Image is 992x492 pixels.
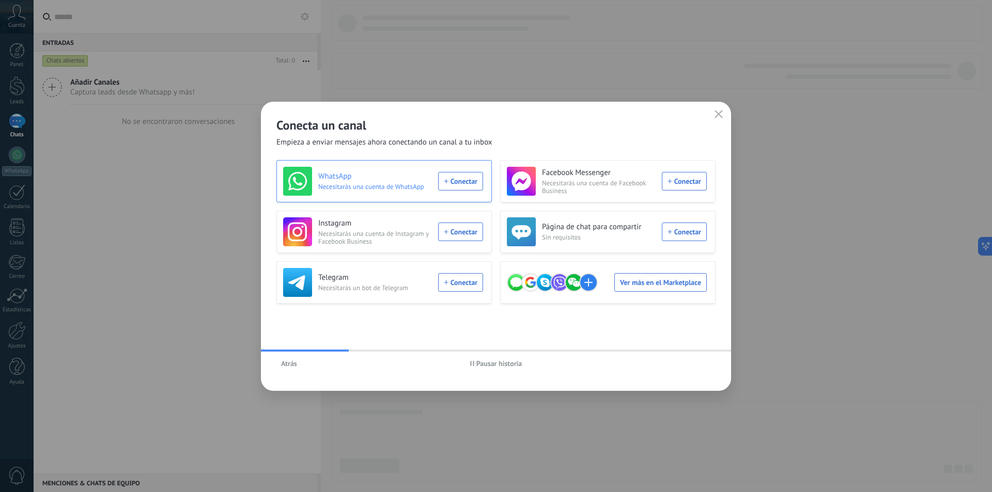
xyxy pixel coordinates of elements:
span: Sin requisitos [542,233,656,241]
button: Pausar historia [466,356,527,371]
h3: WhatsApp [318,171,432,182]
button: Atrás [276,356,302,371]
h2: Conecta un canal [276,117,716,133]
h3: Instagram [318,218,432,229]
span: Empieza a enviar mensajes ahora conectando un canal a tu inbox [276,137,492,148]
span: Necesitarás una cuenta de WhatsApp [318,183,432,191]
h3: Telegram [318,273,432,283]
h3: Facebook Messenger [542,168,656,178]
span: Pausar historia [476,360,522,367]
span: Necesitarás un bot de Telegram [318,284,432,292]
span: Necesitarás una cuenta de Facebook Business [542,179,656,195]
h3: Página de chat para compartir [542,222,656,232]
span: Necesitarás una cuenta de Instagram y Facebook Business [318,230,432,245]
span: Atrás [281,360,297,367]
